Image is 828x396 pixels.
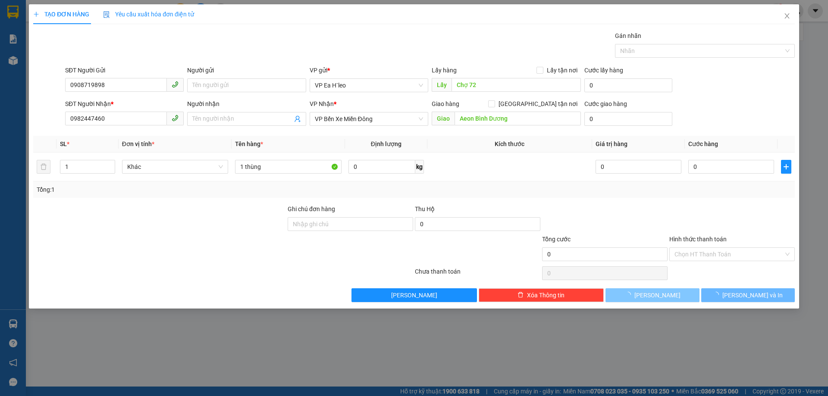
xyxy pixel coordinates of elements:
[784,12,790,19] span: close
[33,11,89,18] span: TẠO ĐƠN HÀNG
[315,79,423,92] span: VP Ea H`leo
[103,11,194,18] span: Yêu cầu xuất hóa đơn điện tử
[625,292,634,298] span: loading
[415,206,435,212] span: Thu Hộ
[596,140,627,147] span: Giá trị hàng
[713,292,722,298] span: loading
[351,288,477,302] button: [PERSON_NAME]
[605,288,699,302] button: [PERSON_NAME]
[432,112,455,125] span: Giao
[495,99,581,109] span: [GEOGRAPHIC_DATA] tận nơi
[584,78,672,92] input: Cước lấy hàng
[310,65,428,75] div: VP gửi
[432,100,459,107] span: Giao hàng
[187,65,306,75] div: Người gửi
[775,4,799,28] button: Close
[172,81,179,88] span: phone
[172,115,179,122] span: phone
[310,100,334,107] span: VP Nhận
[37,185,320,194] div: Tổng: 1
[542,236,571,243] span: Tổng cước
[60,140,67,147] span: SL
[103,11,110,18] img: icon
[584,100,627,107] label: Cước giao hàng
[701,288,795,302] button: [PERSON_NAME] và In
[288,206,335,212] label: Ghi chú đơn hàng
[294,115,301,122] span: user-add
[615,32,641,39] label: Gán nhãn
[543,65,581,75] span: Lấy tận nơi
[187,99,306,109] div: Người nhận
[669,236,727,243] label: Hình thức thanh toán
[479,288,604,302] button: deleteXóa Thông tin
[452,78,581,92] input: Dọc đường
[596,160,681,174] input: 0
[371,140,401,147] span: Định lượng
[495,140,524,147] span: Kích thước
[722,290,783,300] span: [PERSON_NAME] và In
[688,140,718,147] span: Cước hàng
[65,99,184,109] div: SĐT Người Nhận
[634,290,681,300] span: [PERSON_NAME]
[391,290,437,300] span: [PERSON_NAME]
[37,160,50,174] button: delete
[235,140,263,147] span: Tên hàng
[122,140,154,147] span: Đơn vị tính
[288,217,413,231] input: Ghi chú đơn hàng
[415,160,424,174] span: kg
[584,67,623,74] label: Cước lấy hàng
[455,112,581,125] input: Dọc đường
[781,163,791,170] span: plus
[432,67,457,74] span: Lấy hàng
[235,160,342,174] input: VD: Bàn, Ghế
[33,11,39,17] span: plus
[127,160,223,173] span: Khác
[65,65,184,75] div: SĐT Người Gửi
[584,112,672,126] input: Cước giao hàng
[414,267,541,282] div: Chưa thanh toán
[781,160,791,174] button: plus
[432,78,452,92] span: Lấy
[527,290,565,300] span: Xóa Thông tin
[315,112,423,125] span: VP Bến Xe Miền Đông
[517,292,524,299] span: delete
